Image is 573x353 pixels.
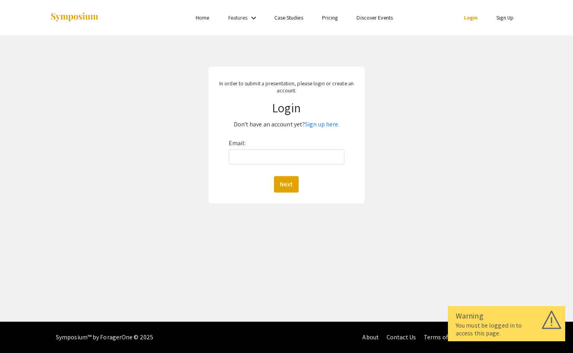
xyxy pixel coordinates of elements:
mat-icon: Expand Features list [249,13,258,23]
button: Next [274,176,299,193]
a: Login [464,14,478,21]
a: Contact Us [387,333,416,341]
a: Case Studies [274,14,303,21]
a: Sign Up [496,14,514,21]
a: Sign up here. [305,120,339,128]
p: Don't have an account yet? [214,118,359,131]
div: You must be logged in to access this page. [456,322,557,337]
a: Discover Events [356,14,393,21]
a: About [362,333,379,341]
a: Pricing [322,14,338,21]
div: Warning [456,310,557,322]
a: Terms of Service [424,333,468,341]
a: Home [196,14,209,21]
div: Symposium™ by ForagerOne © 2025 [56,322,153,353]
p: In order to submit a presentation, please login or create an account. [214,80,359,94]
h1: Login [214,100,359,115]
label: Email: [229,137,246,149]
img: Symposium by ForagerOne [50,12,99,23]
a: Features [228,14,248,21]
